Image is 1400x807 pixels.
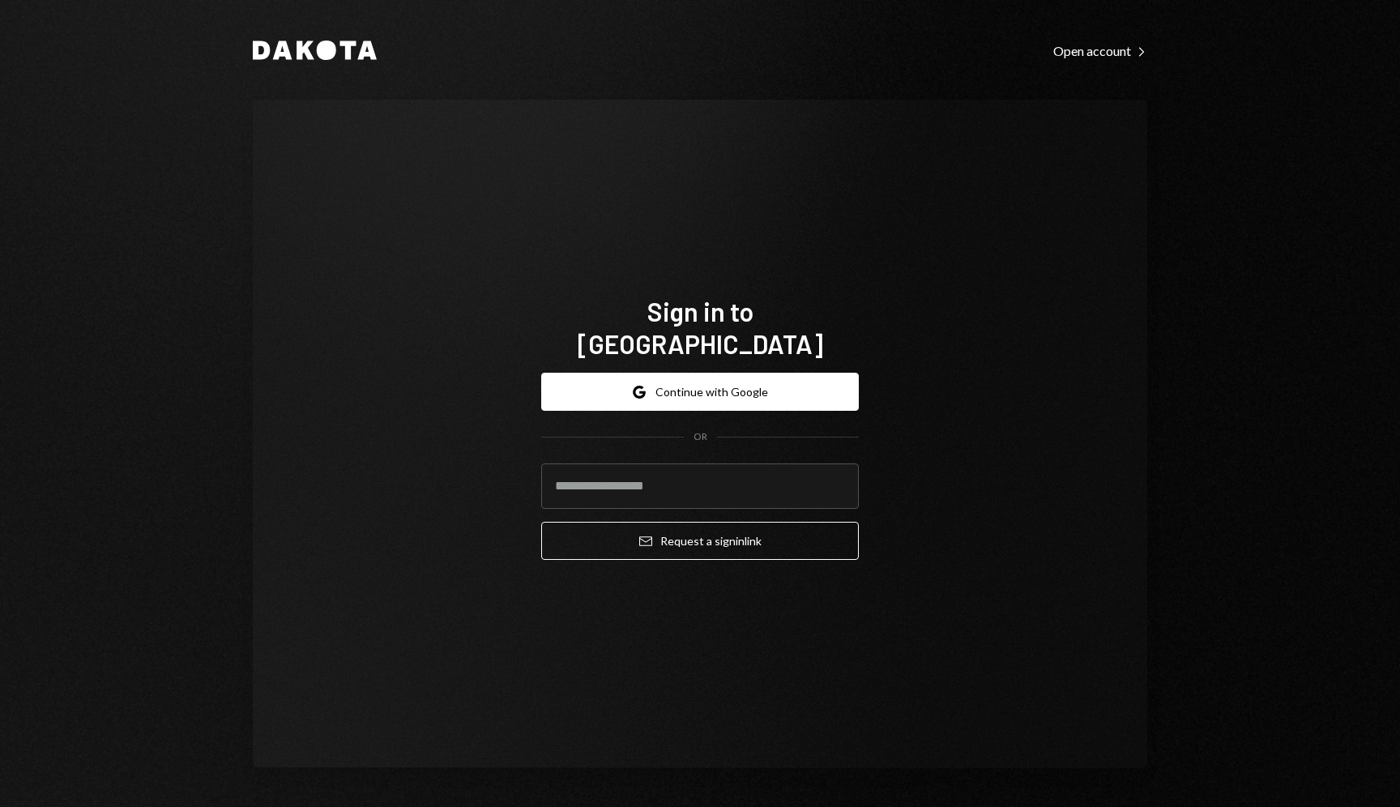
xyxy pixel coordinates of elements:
[541,373,859,411] button: Continue with Google
[541,522,859,560] button: Request a signinlink
[541,295,859,360] h1: Sign in to [GEOGRAPHIC_DATA]
[694,430,707,444] div: OR
[1053,41,1147,59] a: Open account
[1053,43,1147,59] div: Open account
